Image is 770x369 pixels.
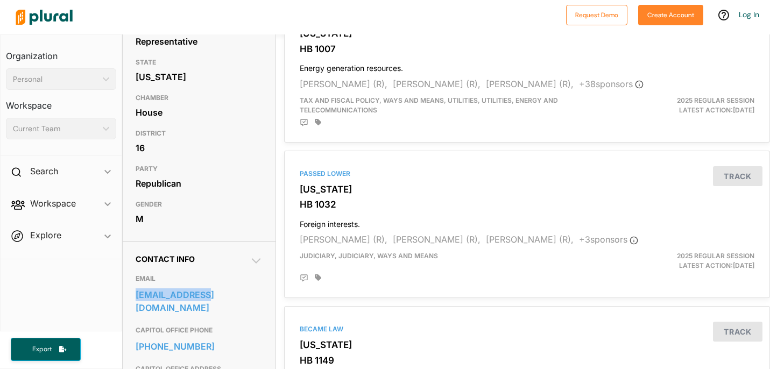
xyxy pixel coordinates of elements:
[13,74,98,85] div: Personal
[136,254,195,264] span: Contact Info
[605,96,762,115] div: Latest Action: [DATE]
[300,79,387,89] span: [PERSON_NAME] (R),
[11,338,81,361] button: Export
[300,324,754,334] div: Became Law
[13,123,98,134] div: Current Team
[300,274,308,282] div: Add Position Statement
[136,56,263,69] h3: STATE
[136,287,263,316] a: [EMAIL_ADDRESS][DOMAIN_NAME]
[136,175,263,191] div: Republican
[605,251,762,271] div: Latest Action: [DATE]
[300,96,558,114] span: Tax and Fiscal Policy, Ways and Means, Utilities, Utilities, Energy and Telecommunications
[136,324,263,337] h3: CAPITOL OFFICE PHONE
[136,211,263,227] div: M
[136,198,263,211] h3: GENDER
[136,33,263,49] div: Representative
[579,79,644,89] span: + 38 sponsor s
[566,5,627,25] button: Request Demo
[300,199,754,210] h3: HB 1032
[25,345,59,354] span: Export
[677,252,754,260] span: 2025 Regular Session
[300,184,754,195] h3: [US_STATE]
[136,140,263,156] div: 16
[300,252,438,260] span: Judiciary, Judiciary, Ways and Means
[486,234,574,245] span: [PERSON_NAME] (R),
[300,169,754,179] div: Passed Lower
[315,274,321,281] div: Add tags
[579,234,638,245] span: + 3 sponsor s
[713,166,762,186] button: Track
[638,9,703,20] a: Create Account
[486,79,574,89] span: [PERSON_NAME] (R),
[300,215,754,229] h4: Foreign interests.
[300,44,754,54] h3: HB 1007
[300,234,387,245] span: [PERSON_NAME] (R),
[136,162,263,175] h3: PARTY
[136,127,263,140] h3: DISTRICT
[6,90,116,113] h3: Workspace
[739,10,759,19] a: Log In
[300,59,754,73] h4: Energy generation resources.
[566,9,627,20] a: Request Demo
[136,338,263,354] a: [PHONE_NUMBER]
[677,96,754,104] span: 2025 Regular Session
[136,104,263,120] div: House
[393,234,481,245] span: [PERSON_NAME] (R),
[136,69,263,85] div: [US_STATE]
[300,355,754,366] h3: HB 1149
[315,118,321,126] div: Add tags
[136,272,263,285] h3: EMAIL
[6,40,116,64] h3: Organization
[30,165,58,177] h2: Search
[136,91,263,104] h3: CHAMBER
[393,79,481,89] span: [PERSON_NAME] (R),
[713,322,762,342] button: Track
[300,118,308,127] div: Add Position Statement
[300,339,754,350] h3: [US_STATE]
[638,5,703,25] button: Create Account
